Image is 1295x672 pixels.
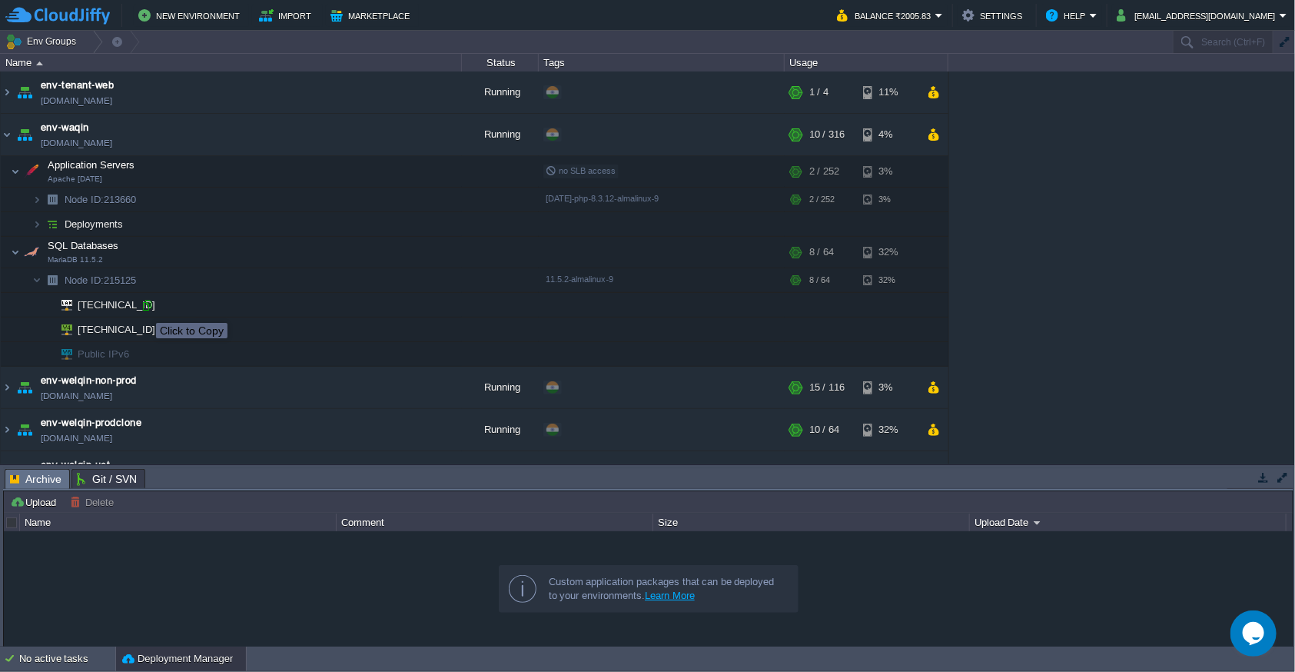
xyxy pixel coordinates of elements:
[46,158,137,171] span: Application Servers
[10,495,61,509] button: Upload
[48,175,102,184] span: Apache [DATE]
[32,188,42,211] img: AMDAwAAAACH5BAEAAAAALAAAAAABAAEAAAICRAEAOw==
[21,514,336,531] div: Name
[63,218,125,231] a: Deployments
[42,342,51,366] img: AMDAwAAAACH5BAEAAAAALAAAAAABAAEAAAICRAEAOw==
[549,575,785,603] div: Custom application packages that can be deployed to your environments.
[540,54,784,72] div: Tags
[42,212,63,236] img: AMDAwAAAACH5BAEAAAAALAAAAAABAAEAAAICRAEAOw==
[863,188,913,211] div: 3%
[809,451,834,493] div: 0 / 72
[14,72,35,113] img: AMDAwAAAACH5BAEAAAAALAAAAAABAAEAAAICRAEAOw==
[809,156,839,187] div: 2 / 252
[36,62,43,65] img: AMDAwAAAACH5BAEAAAAALAAAAAABAAEAAAICRAEAOw==
[41,373,137,388] a: env-welqin-non-prod
[462,409,539,451] div: Running
[11,156,20,187] img: AMDAwAAAACH5BAEAAAAALAAAAAABAAEAAAICRAEAOw==
[863,367,913,408] div: 3%
[63,274,138,287] span: 215125
[1117,6,1280,25] button: [EMAIL_ADDRESS][DOMAIN_NAME]
[809,409,839,451] div: 10 / 64
[5,31,81,52] button: Env Groups
[65,274,104,286] span: Node ID:
[42,293,51,317] img: AMDAwAAAACH5BAEAAAAALAAAAAABAAEAAAICRAEAOw==
[462,72,539,113] div: Running
[837,6,935,25] button: Balance ₹2005.83
[63,193,138,206] span: 213660
[63,274,138,287] a: Node ID:215125
[41,388,112,404] a: [DOMAIN_NAME]
[809,114,845,155] div: 10 / 316
[259,6,317,25] button: Import
[32,212,42,236] img: AMDAwAAAACH5BAEAAAAALAAAAAABAAEAAAICRAEAOw==
[1,72,13,113] img: AMDAwAAAACH5BAEAAAAALAAAAAABAAEAAAICRAEAOw==
[48,255,103,264] span: MariaDB 11.5.2
[42,318,51,341] img: AMDAwAAAACH5BAEAAAAALAAAAAABAAEAAAICRAEAOw==
[51,342,72,366] img: AMDAwAAAACH5BAEAAAAALAAAAAABAAEAAAICRAEAOw==
[2,54,461,72] div: Name
[1,451,13,493] img: AMDAwAAAACH5BAEAAAAALAAAAAABAAEAAAICRAEAOw==
[11,237,20,268] img: AMDAwAAAACH5BAEAAAAALAAAAAABAAEAAAICRAEAOw==
[1046,6,1090,25] button: Help
[41,93,112,108] a: [DOMAIN_NAME]
[14,114,35,155] img: AMDAwAAAACH5BAEAAAAALAAAAAABAAEAAAICRAEAOw==
[14,451,35,493] img: AMDAwAAAACH5BAEAAAAALAAAAAABAAEAAAICRAEAOw==
[41,120,89,135] a: env-waqin
[41,457,110,473] a: env-welqin-uat
[138,6,244,25] button: New Environment
[122,651,233,667] button: Deployment Manager
[76,318,158,341] span: [TECHNICAL_ID]
[330,6,414,25] button: Marketplace
[863,451,913,493] div: 5%
[654,514,969,531] div: Size
[809,188,835,211] div: 2 / 252
[19,647,115,671] div: No active tasks
[41,78,114,93] a: env-tenant-web
[63,193,138,206] a: Node ID:213660
[77,470,137,488] span: Git / SVN
[962,6,1027,25] button: Settings
[46,240,121,251] a: SQL DatabasesMariaDB 11.5.2
[971,514,1286,531] div: Upload Date
[546,194,659,203] span: [DATE]-php-8.3.12-almalinux-9
[70,495,118,509] button: Delete
[51,293,72,317] img: AMDAwAAAACH5BAEAAAAALAAAAAABAAEAAAICRAEAOw==
[785,54,948,72] div: Usage
[809,367,845,408] div: 15 / 116
[5,6,110,25] img: CloudJiffy
[863,72,913,113] div: 11%
[41,135,112,151] a: [DOMAIN_NAME]
[546,274,613,284] span: 11.5.2-almalinux-9
[41,431,112,446] span: [DOMAIN_NAME]
[76,293,158,317] span: [TECHNICAL_ID]
[46,239,121,252] span: SQL Databases
[863,237,913,268] div: 32%
[65,194,104,205] span: Node ID:
[51,318,72,341] img: AMDAwAAAACH5BAEAAAAALAAAAAABAAEAAAICRAEAOw==
[46,159,137,171] a: Application ServersApache [DATE]
[41,415,141,431] a: env-welqin-prodclone
[1,409,13,451] img: AMDAwAAAACH5BAEAAAAALAAAAAABAAEAAAICRAEAOw==
[809,237,834,268] div: 8 / 64
[462,114,539,155] div: Running
[809,268,830,292] div: 8 / 64
[337,514,652,531] div: Comment
[863,156,913,187] div: 3%
[10,470,61,489] span: Archive
[546,166,616,175] span: no SLB access
[42,188,63,211] img: AMDAwAAAACH5BAEAAAAALAAAAAABAAEAAAICRAEAOw==
[160,324,224,337] div: Click to Copy
[76,299,158,311] a: [TECHNICAL_ID]
[463,54,538,72] div: Status
[32,268,42,292] img: AMDAwAAAACH5BAEAAAAALAAAAAABAAEAAAICRAEAOw==
[1,367,13,408] img: AMDAwAAAACH5BAEAAAAALAAAAAABAAEAAAICRAEAOw==
[809,72,828,113] div: 1 / 4
[863,114,913,155] div: 4%
[1,114,13,155] img: AMDAwAAAACH5BAEAAAAALAAAAAABAAEAAAICRAEAOw==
